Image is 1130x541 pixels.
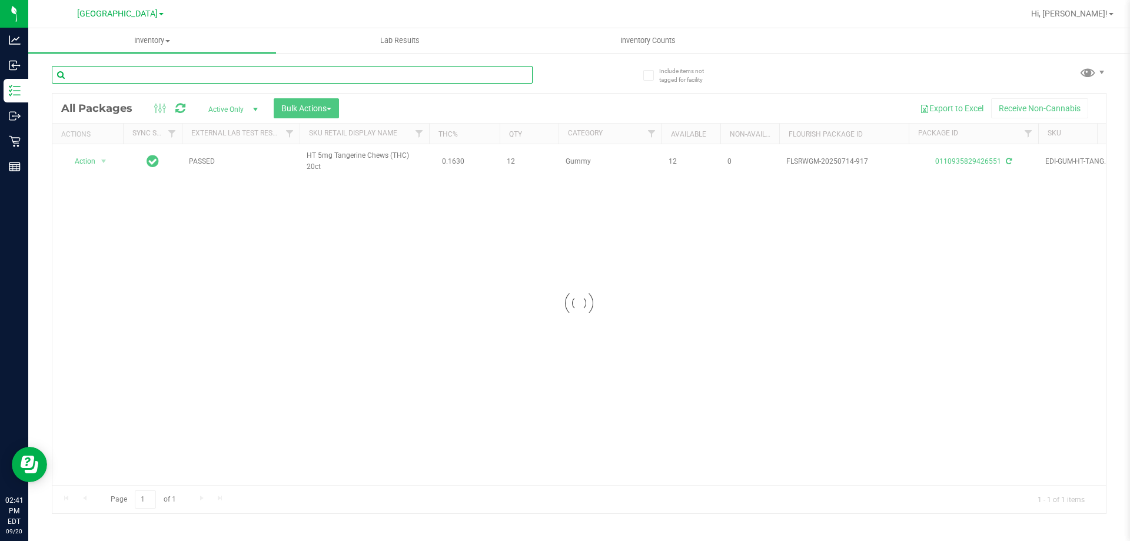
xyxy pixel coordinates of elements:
span: Inventory [28,35,276,46]
a: Inventory Counts [524,28,772,53]
inline-svg: Inbound [9,59,21,71]
inline-svg: Reports [9,161,21,172]
inline-svg: Inventory [9,85,21,97]
p: 09/20 [5,527,23,536]
iframe: Resource center [12,447,47,482]
p: 02:41 PM EDT [5,495,23,527]
a: Lab Results [276,28,524,53]
inline-svg: Outbound [9,110,21,122]
span: [GEOGRAPHIC_DATA] [77,9,158,19]
span: Hi, [PERSON_NAME]! [1031,9,1108,18]
span: Lab Results [364,35,436,46]
span: Inventory Counts [604,35,692,46]
a: Inventory [28,28,276,53]
inline-svg: Retail [9,135,21,147]
span: Include items not tagged for facility [659,67,718,84]
inline-svg: Analytics [9,34,21,46]
input: Search Package ID, Item Name, SKU, Lot or Part Number... [52,66,533,84]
